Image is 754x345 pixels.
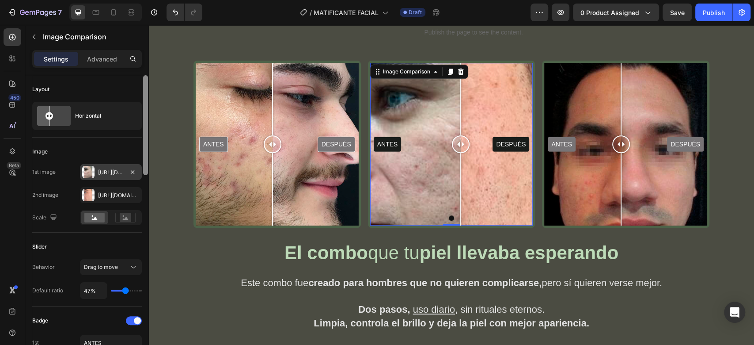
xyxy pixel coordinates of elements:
[75,106,129,126] div: Horizontal
[32,85,49,93] div: Layout
[209,279,261,290] strong: Dos pasos,
[344,112,380,127] div: DESPUÉS
[703,8,725,17] div: Publish
[169,112,206,127] div: DESPUÉS
[32,212,59,224] div: Scale
[264,279,306,290] u: uso diario
[32,148,48,156] div: Image
[32,168,56,176] div: 1st image
[580,8,639,17] span: 0 product assigned
[314,8,379,17] span: MATIFICANTE FACIAL
[32,287,63,295] div: Default ratio
[149,25,754,345] iframe: Design area
[167,4,202,21] div: Undo/Redo
[32,191,58,199] div: 2nd image
[7,162,21,169] div: Beta
[4,4,66,21] button: 7
[399,112,427,127] div: ANTES
[98,192,140,199] div: [URL][DOMAIN_NAME]
[232,43,283,51] div: Image Comparison
[670,9,685,16] span: Save
[80,259,142,275] button: Drag to move
[724,302,745,323] div: Open Intercom Messenger
[43,31,138,42] p: Image Comparison
[310,8,312,17] span: /
[663,4,692,21] button: Save
[92,253,513,264] span: Este combo fue pero sí quieren verse mejor.
[44,54,68,64] p: Settings
[409,8,422,16] span: Draft
[8,94,21,101] div: 450
[98,169,124,176] div: [URL][DOMAIN_NAME]
[32,243,47,251] div: Slider
[87,54,117,64] p: Advanced
[209,279,396,290] span: , sin rituales eternos.
[58,7,62,18] p: 7
[136,218,470,238] span: que tu
[271,218,470,238] strong: piel llevaba esperando
[300,191,305,196] button: Dot
[695,4,732,21] button: Publish
[518,112,555,127] div: DESPUÉS
[225,112,253,127] div: ANTES
[80,283,107,299] input: Auto
[573,4,659,21] button: 0 product assigned
[136,218,219,238] strong: El combo
[165,293,440,304] strong: Limpia, controla el brillo y deja la piel con mejor apariencia.
[84,264,118,270] span: Drag to move
[159,253,393,264] strong: creado para hombres que no quieren complicarse,
[32,263,55,271] div: Behavior
[32,317,48,325] div: Badge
